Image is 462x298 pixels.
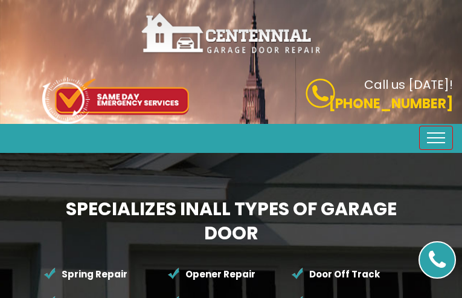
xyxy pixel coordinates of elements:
a: Call us [DATE]! [PHONE_NUMBER] [240,79,454,114]
button: Toggle navigation [419,126,453,150]
li: Door Off Track [291,262,415,287]
img: icon-top.png [42,77,189,124]
li: Spring Repair [43,262,167,287]
img: Centennial.png [141,12,322,55]
b: Specializes in [66,196,397,246]
p: [PHONE_NUMBER] [240,94,454,114]
span: All Types of Garage Door [199,196,397,246]
li: Opener Repair [167,262,291,287]
b: Call us [DATE]! [364,76,453,93]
